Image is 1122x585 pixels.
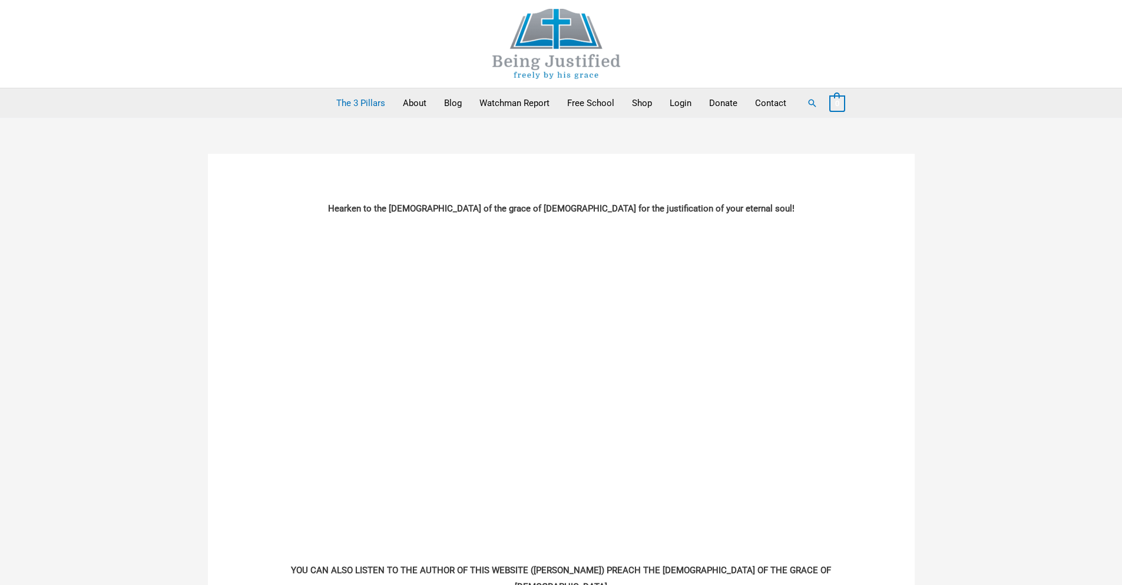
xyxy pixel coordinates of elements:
a: The 3 Pillars [327,88,394,118]
a: Blog [435,88,471,118]
img: Being Justified [468,9,645,79]
a: Donate [700,88,746,118]
a: Login [661,88,700,118]
span: 0 [835,99,839,108]
nav: Primary Site Navigation [327,88,795,118]
a: Watchman Report [471,88,558,118]
strong: Hearken to the [DEMOGRAPHIC_DATA] of the grace of [DEMOGRAPHIC_DATA] for the justification of you... [328,203,795,214]
a: Free School [558,88,623,118]
iframe: The gospel of the grace of God [267,232,856,563]
a: Search button [807,98,817,108]
a: About [394,88,435,118]
a: Contact [746,88,795,118]
a: View Shopping Cart, empty [829,98,845,108]
a: Shop [623,88,661,118]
